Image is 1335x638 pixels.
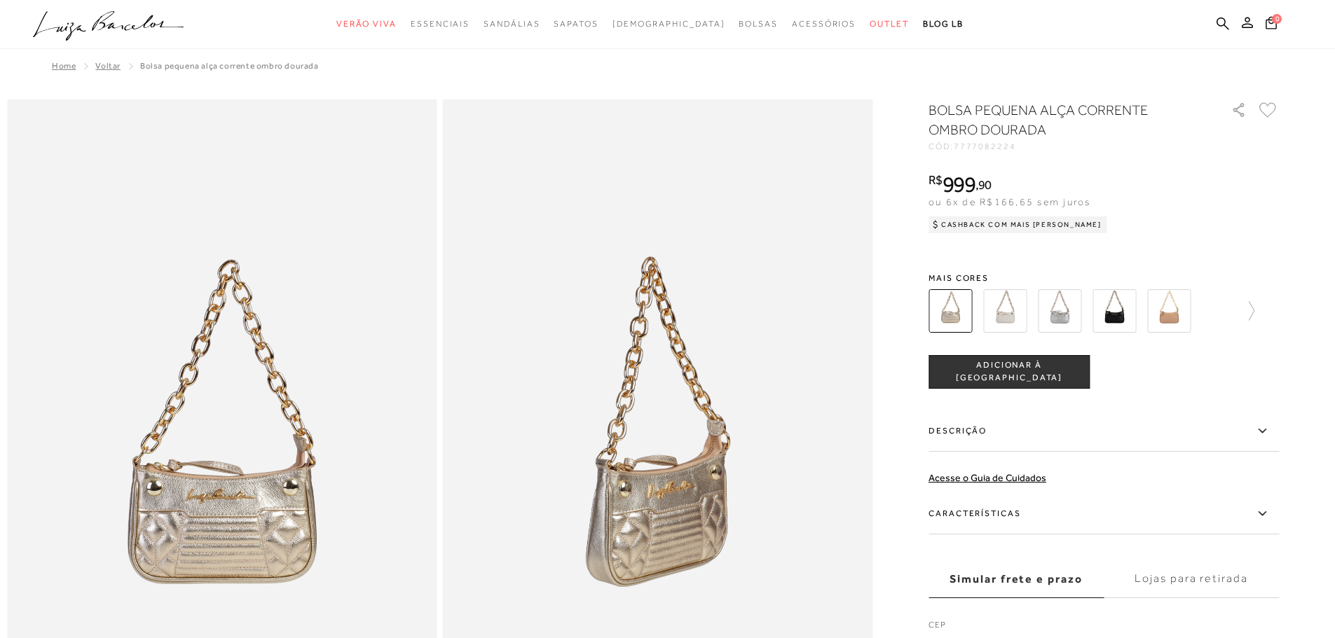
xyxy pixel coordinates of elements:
label: CEP [929,618,1279,638]
div: Cashback com Mais [PERSON_NAME] [929,216,1107,233]
span: 0 [1272,14,1282,24]
span: 999 [943,172,975,197]
img: BOLSA PEQUENA ALÇA CORRENTE OMBRO DOURADA [929,289,972,333]
span: ou 6x de R$166,65 sem juros [929,196,1090,207]
span: Acessórios [792,19,856,29]
a: Home [52,61,76,71]
a: BLOG LB [923,11,964,37]
span: BOLSA PEQUENA ALÇA CORRENTE OMBRO DOURADA [140,61,319,71]
span: Sandálias [484,19,540,29]
a: Voltar [95,61,121,71]
div: CÓD: [929,142,1209,151]
h1: BOLSA PEQUENA ALÇA CORRENTE OMBRO DOURADA [929,100,1191,139]
span: Sapatos [554,19,598,29]
a: categoryNavScreenReaderText [484,11,540,37]
span: Outlet [870,19,909,29]
label: Descrição [929,411,1279,452]
a: Acesse o Guia de Cuidados [929,472,1046,483]
span: 7777082224 [954,141,1016,151]
i: R$ [929,174,943,186]
img: BOLSA PEQUENA ALÇA CORRENTE OMBRO OFF WHITE [983,289,1027,333]
span: [DEMOGRAPHIC_DATA] [612,19,725,29]
a: categoryNavScreenReaderText [739,11,778,37]
span: Mais cores [929,274,1279,282]
span: 90 [978,177,992,192]
span: ADICIONAR À [GEOGRAPHIC_DATA] [929,359,1089,384]
i: , [975,179,992,191]
span: BLOG LB [923,19,964,29]
a: categoryNavScreenReaderText [411,11,470,37]
a: categoryNavScreenReaderText [336,11,397,37]
label: Características [929,494,1279,534]
span: Bolsas [739,19,778,29]
a: categoryNavScreenReaderText [870,11,909,37]
span: Essenciais [411,19,470,29]
a: noSubCategoriesText [612,11,725,37]
label: Lojas para retirada [1104,560,1279,598]
img: BOLSA PEQUENA ALÇA DE CORRENTE OMBRO BEGE [1147,289,1191,333]
img: BOLSA PEQUENA ALÇA CORRENTE OMBRO PRETA [1093,289,1136,333]
a: categoryNavScreenReaderText [792,11,856,37]
button: ADICIONAR À [GEOGRAPHIC_DATA] [929,355,1090,389]
img: BOLSA PEQUENA ALÇA CORRENTE OMBRO PRATA [1038,289,1081,333]
a: categoryNavScreenReaderText [554,11,598,37]
label: Simular frete e prazo [929,560,1104,598]
button: 0 [1261,15,1281,34]
span: Verão Viva [336,19,397,29]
